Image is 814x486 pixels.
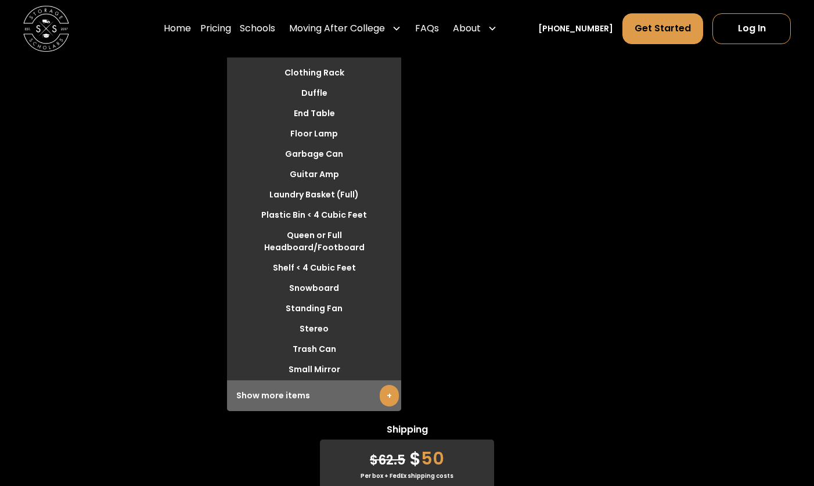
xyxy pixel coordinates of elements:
span: 62.5 [370,451,405,469]
a: Schools [240,13,275,45]
li: Garbage Can [227,145,401,163]
span: $ [370,451,378,469]
a: Log In [712,13,791,45]
span: $ [409,446,421,471]
li: Queen or Full Headboard/Footboard [227,226,401,257]
div: 50 [320,440,494,471]
div: About [448,13,502,45]
li: Floor Lamp [227,125,401,143]
li: Guitar Amp [227,165,401,183]
li: End Table [227,105,401,123]
img: Storage Scholars main logo [23,6,70,52]
a: FAQs [415,13,439,45]
li: Snowboard [227,279,401,297]
div: Moving After College [289,22,385,36]
li: Laundry Basket (Full) [227,186,401,204]
li: Standing Fan [227,300,401,318]
li: Trash Can [227,340,401,358]
a: Pricing [200,13,231,45]
a: Home [164,13,191,45]
li: Duffle [227,84,401,102]
li: Small Mirror [227,361,401,379]
a: Get Started [622,13,703,45]
li: Plastic Bin < 4 Cubic Feet [227,206,401,224]
a: home [23,6,70,52]
div: Show more items [227,380,401,411]
div: About [453,22,481,36]
a: + [380,385,399,406]
li: Clothing Rack [227,64,401,82]
a: [PHONE_NUMBER] [538,23,613,35]
li: Stereo [227,320,401,338]
div: Per box + FedEx shipping costs [320,471,494,480]
span: Shipping [320,423,494,440]
div: Moving After College [284,13,406,45]
li: Shelf < 4 Cubic Feet [227,259,401,277]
